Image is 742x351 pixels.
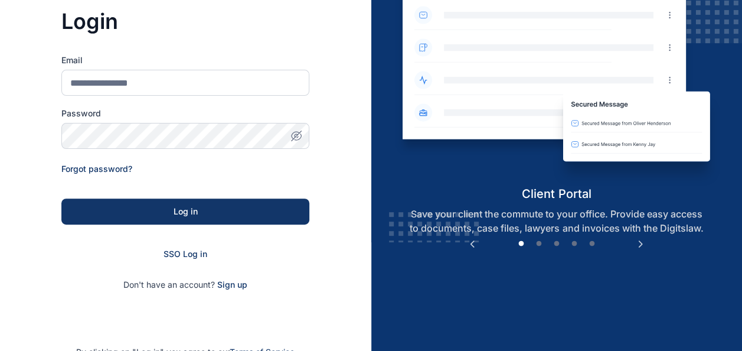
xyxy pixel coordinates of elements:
[551,238,563,250] button: 3
[61,108,309,119] label: Password
[217,279,247,291] span: Sign up
[61,164,132,174] a: Forgot password?
[61,54,309,66] label: Email
[635,238,646,250] button: Next
[568,238,580,250] button: 4
[393,207,720,235] p: Save your client the commute to your office. Provide easy access to documents, case files, lawyer...
[466,238,478,250] button: Previous
[80,206,290,217] div: Log in
[586,238,598,250] button: 5
[533,238,545,250] button: 2
[61,279,309,291] p: Don't have an account?
[61,199,309,225] button: Log in
[164,249,207,259] a: SSO Log in
[61,9,309,33] h3: Login
[217,279,247,290] a: Sign up
[515,238,527,250] button: 1
[393,186,720,202] h5: client portal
